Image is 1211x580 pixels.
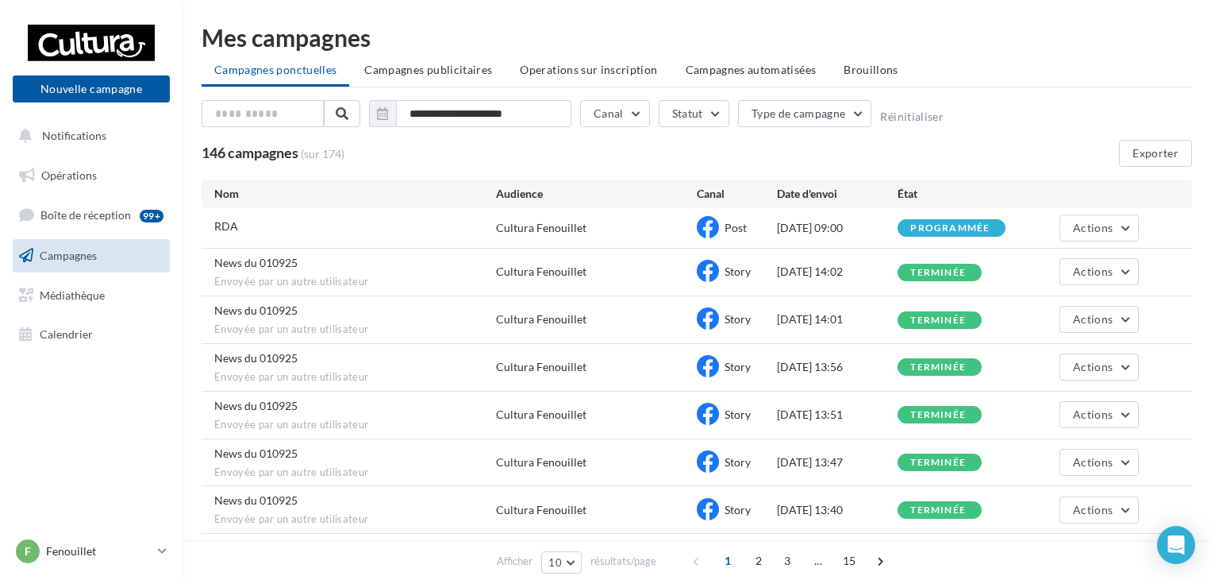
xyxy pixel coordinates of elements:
div: [DATE] 13:40 [777,502,898,518]
span: Story [725,265,751,278]
span: Envoyée par un autre utilisateur [214,275,496,289]
button: Actions [1059,258,1139,285]
span: 146 campagnes [202,144,298,161]
div: Cultura Fenouillet [496,311,586,327]
span: News du 010925 [214,304,298,317]
div: terminée [910,505,966,516]
span: News du 010925 [214,256,298,269]
span: News du 010925 [214,399,298,412]
button: Actions [1059,497,1139,524]
span: Story [725,503,751,516]
span: 10 [548,556,562,569]
div: Cultura Fenouillet [496,264,586,280]
div: terminée [910,268,966,278]
div: terminée [910,410,966,420]
span: Actions [1073,408,1113,421]
span: Actions [1073,312,1113,326]
a: Campagnes [10,239,173,273]
button: Actions [1059,354,1139,381]
span: Actions [1073,455,1113,469]
span: Story [725,408,751,421]
span: (sur 174) [301,146,344,162]
div: terminée [910,362,966,373]
div: Audience [496,186,697,202]
div: Cultura Fenouillet [496,454,586,470]
div: Cultura Fenouillet [496,220,586,236]
div: Open Intercom Messenger [1157,526,1195,564]
span: Afficher [497,554,532,569]
div: Canal [697,186,777,202]
a: Boîte de réception99+ [10,198,173,232]
div: programmée [910,223,990,234]
div: Mes campagnes [202,25,1192,49]
span: Campagnes publicitaires [364,63,492,76]
span: Envoyée par un autre utilisateur [214,466,496,480]
button: Actions [1059,449,1139,476]
span: 2 [746,548,771,574]
button: Réinitialiser [880,110,944,123]
div: 99+ [140,210,163,222]
span: résultats/page [590,554,656,569]
button: Actions [1059,306,1139,333]
span: Story [725,455,751,469]
span: Story [725,360,751,373]
span: Envoyée par un autre utilisateur [214,370,496,385]
a: Opérations [10,159,173,192]
button: Actions [1059,215,1139,242]
button: Nouvelle campagne [13,75,170,102]
div: [DATE] 13:47 [777,454,898,470]
div: [DATE] 13:56 [777,359,898,375]
a: Calendrier [10,318,173,351]
span: Envoyée par un autre utilisateur [214,418,496,432]
button: Exporter [1119,140,1192,167]
div: terminée [910,315,966,326]
span: Actions [1073,221,1113,234]
span: Actions [1073,503,1113,516]
span: Actions [1073,360,1113,373]
button: Notifications [10,119,167,153]
a: F Fenouillet [13,536,170,566]
span: News du 010925 [214,493,298,507]
span: Calendrier [40,327,93,341]
div: terminée [910,458,966,468]
span: Boîte de réception [40,208,131,222]
span: Post [725,221,747,234]
span: 1 [715,548,740,574]
span: Campagnes automatisées [686,63,817,76]
button: Actions [1059,401,1139,428]
span: Opérations [41,168,97,182]
span: Story [725,312,751,326]
span: Operations sur inscription [520,63,657,76]
span: ... [805,548,831,574]
span: Envoyée par un autre utilisateur [214,323,496,337]
div: [DATE] 09:00 [777,220,898,236]
span: Brouillons [844,63,898,76]
span: F [25,543,31,559]
div: Cultura Fenouillet [496,407,586,423]
span: News du 010925 [214,351,298,365]
span: 3 [775,548,800,574]
button: Statut [659,100,729,127]
p: Fenouillet [46,543,152,559]
div: Nom [214,186,496,202]
span: Actions [1073,265,1113,278]
button: Canal [580,100,650,127]
div: Cultura Fenouillet [496,359,586,375]
span: News du 010925 [214,447,298,460]
span: Envoyée par un autre utilisateur [214,512,496,527]
div: [DATE] 13:51 [777,407,898,423]
span: 15 [836,548,863,574]
span: Médiathèque [40,288,105,301]
a: Médiathèque [10,279,173,312]
span: Notifications [42,129,106,142]
div: État [898,186,1018,202]
button: 10 [541,551,582,574]
div: [DATE] 14:02 [777,264,898,280]
span: RDA [214,219,238,233]
span: Campagnes [40,249,97,262]
div: [DATE] 14:01 [777,311,898,327]
div: Date d'envoi [777,186,898,202]
button: Type de campagne [738,100,872,127]
div: Cultura Fenouillet [496,502,586,518]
